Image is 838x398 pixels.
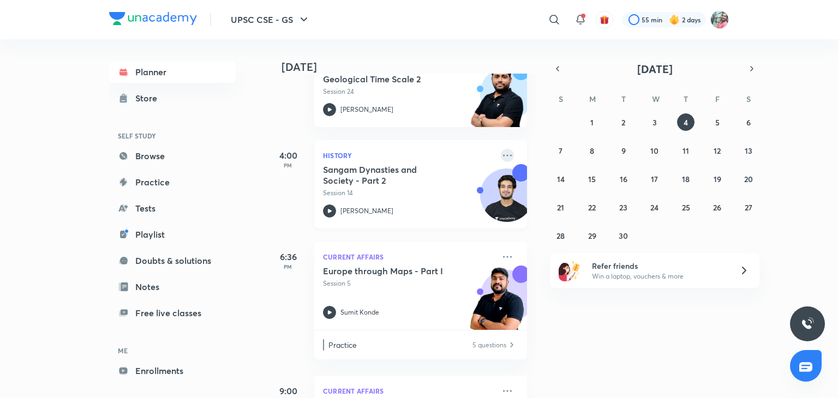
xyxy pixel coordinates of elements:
[266,384,310,397] h5: 9:00
[746,94,751,104] abbr: Saturday
[713,202,721,213] abbr: September 26, 2025
[323,188,494,198] p: Session 14
[109,276,236,298] a: Notes
[740,113,757,131] button: September 6, 2025
[652,94,660,104] abbr: Wednesday
[583,113,601,131] button: September 1, 2025
[740,142,757,159] button: September 13, 2025
[323,149,494,162] p: History
[266,149,310,162] h5: 4:00
[224,9,317,31] button: UPSC CSE - GS
[683,146,689,156] abbr: September 11, 2025
[669,14,680,25] img: streak
[590,117,594,128] abbr: September 1, 2025
[467,63,527,138] img: unacademy
[109,145,236,167] a: Browse
[745,146,752,156] abbr: September 13, 2025
[583,142,601,159] button: September 8, 2025
[596,11,613,28] button: avatar
[323,250,494,263] p: Current Affairs
[109,250,236,272] a: Doubts & solutions
[621,117,625,128] abbr: September 2, 2025
[677,142,695,159] button: September 11, 2025
[481,174,533,227] img: Avatar
[651,174,658,184] abbr: September 17, 2025
[740,170,757,188] button: September 20, 2025
[323,266,459,276] h5: Europe through Maps - Part I
[323,279,494,288] p: Session 5
[340,307,379,317] p: Sumit Konde
[323,384,494,397] p: Current Affairs
[684,117,688,128] abbr: September 4, 2025
[109,197,236,219] a: Tests
[615,198,632,216] button: September 23, 2025
[109,12,197,28] a: Company Logo
[646,142,663,159] button: September 10, 2025
[710,10,729,29] img: Prerna Pathak
[682,202,690,213] abbr: September 25, 2025
[565,61,744,76] button: [DATE]
[621,94,626,104] abbr: Tuesday
[646,113,663,131] button: September 3, 2025
[714,174,721,184] abbr: September 19, 2025
[740,198,757,216] button: September 27, 2025
[323,63,459,85] h5: Geological Map of India & Geological Time Scale 2
[472,339,506,351] p: 5 questions
[552,170,570,188] button: September 14, 2025
[589,94,596,104] abbr: Monday
[109,302,236,324] a: Free live classes
[619,202,627,213] abbr: September 23, 2025
[467,266,527,341] img: unacademy
[552,227,570,244] button: September 28, 2025
[646,170,663,188] button: September 17, 2025
[588,231,596,241] abbr: September 29, 2025
[135,92,164,105] div: Store
[619,231,628,241] abbr: September 30, 2025
[583,170,601,188] button: September 15, 2025
[590,146,594,156] abbr: September 8, 2025
[559,94,563,104] abbr: Sunday
[328,339,471,351] p: Practice
[266,263,310,270] p: PM
[323,87,494,97] p: Session 24
[556,231,565,241] abbr: September 28, 2025
[650,146,659,156] abbr: September 10, 2025
[109,360,236,382] a: Enrollments
[109,341,236,360] h6: ME
[715,117,720,128] abbr: September 5, 2025
[552,198,570,216] button: September 21, 2025
[615,227,632,244] button: September 30, 2025
[588,174,596,184] abbr: September 15, 2025
[266,250,310,263] h5: 6:36
[583,198,601,216] button: September 22, 2025
[109,126,236,145] h6: SELF STUDY
[552,142,570,159] button: September 7, 2025
[677,170,695,188] button: September 18, 2025
[714,146,721,156] abbr: September 12, 2025
[559,260,580,281] img: referral
[557,174,565,184] abbr: September 14, 2025
[282,61,538,74] h4: [DATE]
[592,272,726,281] p: Win a laptop, vouchers & more
[340,105,393,114] p: [PERSON_NAME]
[801,317,814,330] img: ttu
[715,94,720,104] abbr: Friday
[583,227,601,244] button: September 29, 2025
[109,87,236,109] a: Store
[682,174,690,184] abbr: September 18, 2025
[744,174,753,184] abbr: September 20, 2025
[709,142,726,159] button: September 12, 2025
[621,146,626,156] abbr: September 9, 2025
[637,62,673,76] span: [DATE]
[684,94,688,104] abbr: Thursday
[709,113,726,131] button: September 5, 2025
[615,142,632,159] button: September 9, 2025
[323,164,459,186] h5: Sangam Dynasties and Society - Part 2
[559,146,562,156] abbr: September 7, 2025
[650,202,659,213] abbr: September 24, 2025
[746,117,751,128] abbr: September 6, 2025
[340,206,393,216] p: [PERSON_NAME]
[109,171,236,193] a: Practice
[677,113,695,131] button: September 4, 2025
[745,202,752,213] abbr: September 27, 2025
